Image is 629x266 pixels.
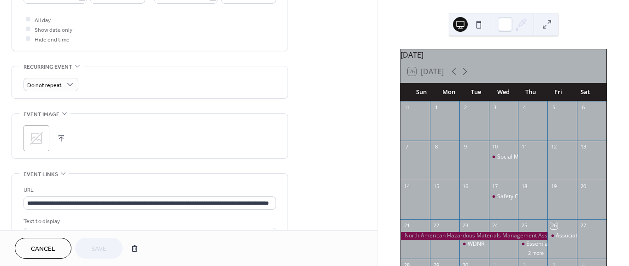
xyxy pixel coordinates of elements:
div: 4 [521,104,528,111]
div: 25 [521,222,528,229]
div: 8 [433,143,440,150]
div: Sat [572,83,599,101]
div: 26 [550,222,557,229]
div: 16 [462,183,469,189]
div: 12 [550,143,557,150]
div: North American Hazardous Materials Management Association [400,232,547,240]
div: 9 [462,143,469,150]
div: URL [24,185,274,195]
div: Social Media/Membership Committee Meeting [489,153,518,161]
div: 22 [433,222,440,229]
div: Wed [490,83,517,101]
div: 6 [580,104,587,111]
div: ; [24,125,49,151]
div: 13 [580,143,587,150]
div: 23 [462,222,469,229]
div: WDNR - Solid Waste Interested Parties [459,240,489,248]
div: 31 [403,104,410,111]
div: Sun [408,83,435,101]
div: [DATE] [400,49,606,60]
div: WDNR - Solid Waste Interested Parties [468,240,566,248]
div: 2 [462,104,469,111]
span: All day [35,15,51,25]
div: 10 [492,143,499,150]
div: Associated Recyclers of Wisconsin (AROW) Meeting [547,232,577,240]
div: 5 [550,104,557,111]
div: 18 [521,183,528,189]
button: 2 more [524,248,547,256]
button: Cancel [15,238,71,259]
div: Tue [463,83,490,101]
div: Safety Committee Meeting [489,193,518,201]
span: Hide end time [35,35,70,44]
div: Text to display [24,217,274,226]
div: 21 [403,222,410,229]
span: Do not repeat [27,80,62,90]
div: Safety Committee Meeting [497,193,566,201]
span: Event image [24,110,59,119]
div: 14 [403,183,410,189]
div: Essential Leachate PFAS Treatment and Management Training for Landfill Professionals [518,240,547,248]
div: 3 [492,104,499,111]
span: Cancel [31,244,55,254]
div: 15 [433,183,440,189]
div: 19 [550,183,557,189]
div: Social Media/Membership Committee Meeting [497,153,617,161]
div: 17 [492,183,499,189]
div: 7 [403,143,410,150]
div: 24 [492,222,499,229]
span: Recurring event [24,62,72,72]
span: Show date only [35,25,72,35]
div: Mon [435,83,462,101]
div: Fri [544,83,571,101]
div: 11 [521,143,528,150]
div: 27 [580,222,587,229]
div: 20 [580,183,587,189]
div: Thu [517,83,544,101]
div: 1 [433,104,440,111]
span: Event links [24,170,58,179]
